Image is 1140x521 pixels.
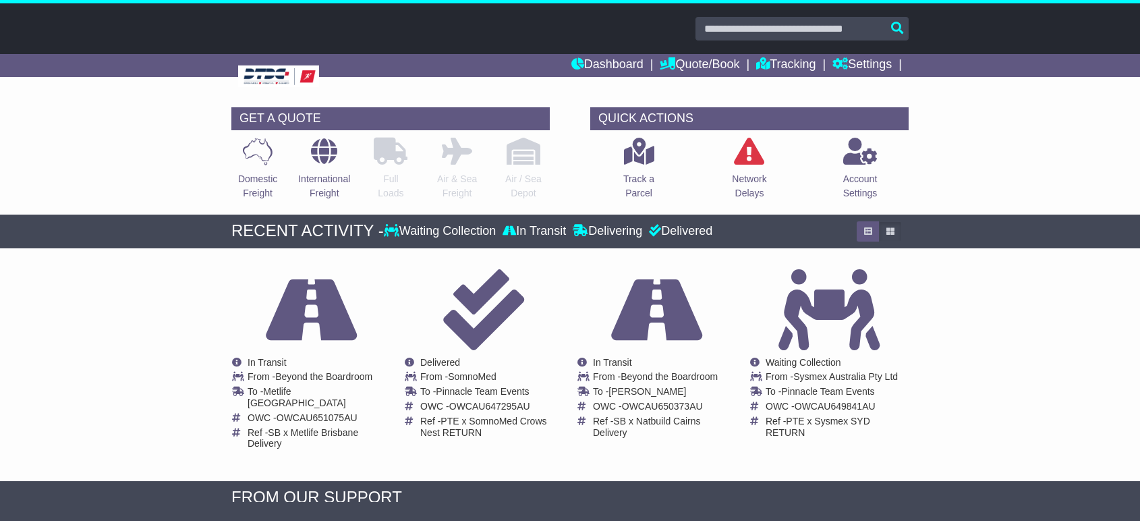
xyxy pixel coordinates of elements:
td: To - [248,386,390,412]
a: Settings [832,54,892,77]
span: Sysmex Australia Pty Ltd [793,371,898,382]
div: GET A QUOTE [231,107,550,130]
td: From - [766,371,908,386]
div: In Transit [499,224,569,239]
span: Waiting Collection [766,357,841,368]
span: Pinnacle Team Events [436,386,529,397]
p: Air / Sea Depot [505,172,542,200]
td: OWC - [420,401,563,416]
td: Ref - [766,416,908,439]
a: Tracking [756,54,816,77]
td: From - [593,371,735,386]
span: In Transit [593,357,632,368]
span: PTE x Sysmex SYD RETURN [766,416,870,438]
span: [PERSON_NAME] [608,386,686,397]
p: Account Settings [843,172,878,200]
p: Air & Sea Freight [437,172,477,200]
span: PTE x SomnoMed Crows Nest RETURN [420,416,547,438]
span: OWCAU647295AU [449,401,530,412]
p: Full Loads [374,172,407,200]
span: Delivered [420,357,460,368]
span: Beyond the Boardroom [275,371,372,382]
p: Track a Parcel [623,172,654,200]
a: Dashboard [571,54,644,77]
span: OWCAU650373AU [622,401,703,412]
a: InternationalFreight [297,137,351,208]
td: Ref - [248,427,390,450]
div: QUICK ACTIONS [590,107,909,130]
p: Network Delays [732,172,766,200]
span: SB x Metlife Brisbane Delivery [248,427,358,449]
td: From - [420,371,563,386]
div: Delivering [569,224,646,239]
span: Beyond the Boardroom [621,371,718,382]
a: Track aParcel [623,137,655,208]
span: Metlife [GEOGRAPHIC_DATA] [248,386,346,408]
span: OWCAU649841AU [795,401,876,412]
a: DomesticFreight [237,137,278,208]
td: To - [420,386,563,401]
p: Domestic Freight [238,172,277,200]
div: Delivered [646,224,712,239]
p: International Freight [298,172,350,200]
td: To - [593,386,735,401]
span: Pinnacle Team Events [781,386,874,397]
div: RECENT ACTIVITY - [231,221,384,241]
td: To - [766,386,908,401]
span: OWCAU651075AU [277,412,358,423]
span: In Transit [248,357,287,368]
span: SomnoMed [448,371,496,382]
a: NetworkDelays [731,137,767,208]
td: OWC - [248,412,390,427]
td: OWC - [593,401,735,416]
div: FROM OUR SUPPORT [231,488,909,508]
div: Waiting Collection [384,224,499,239]
td: Ref - [593,416,735,439]
td: Ref - [420,416,563,439]
td: From - [248,371,390,386]
a: Quote/Book [660,54,739,77]
a: AccountSettings [843,137,878,208]
span: SB x Natbuild Cairns Delivery [593,416,701,438]
td: OWC - [766,401,908,416]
